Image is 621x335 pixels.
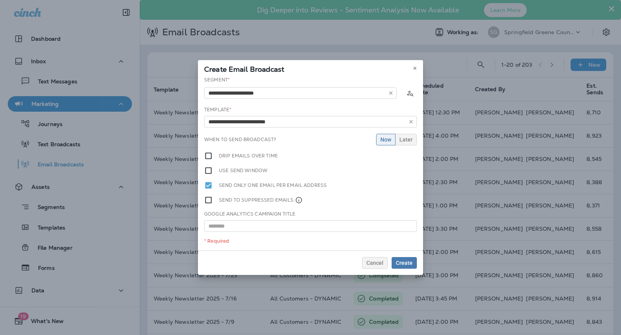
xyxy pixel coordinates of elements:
button: Calculate the estimated number of emails to be sent based on selected segment. (This could take a... [403,86,417,100]
label: Segment [204,77,230,83]
div: Create Email Broadcast [198,60,423,76]
button: Later [395,134,417,145]
span: Cancel [366,260,383,266]
label: Template [204,107,231,113]
label: Drip emails over time [219,152,278,160]
div: * Required [204,238,417,244]
label: Google Analytics Campaign Title [204,211,295,217]
span: Now [380,137,391,142]
span: Later [399,137,413,142]
label: Send only one email per email address [219,181,327,190]
label: Send to suppressed emails. [219,196,303,204]
label: When to send broadcast? [204,136,276,143]
button: Create [392,257,417,269]
button: Cancel [362,257,388,269]
span: Create [396,260,413,266]
button: Now [376,134,395,145]
label: Use send window [219,166,267,175]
